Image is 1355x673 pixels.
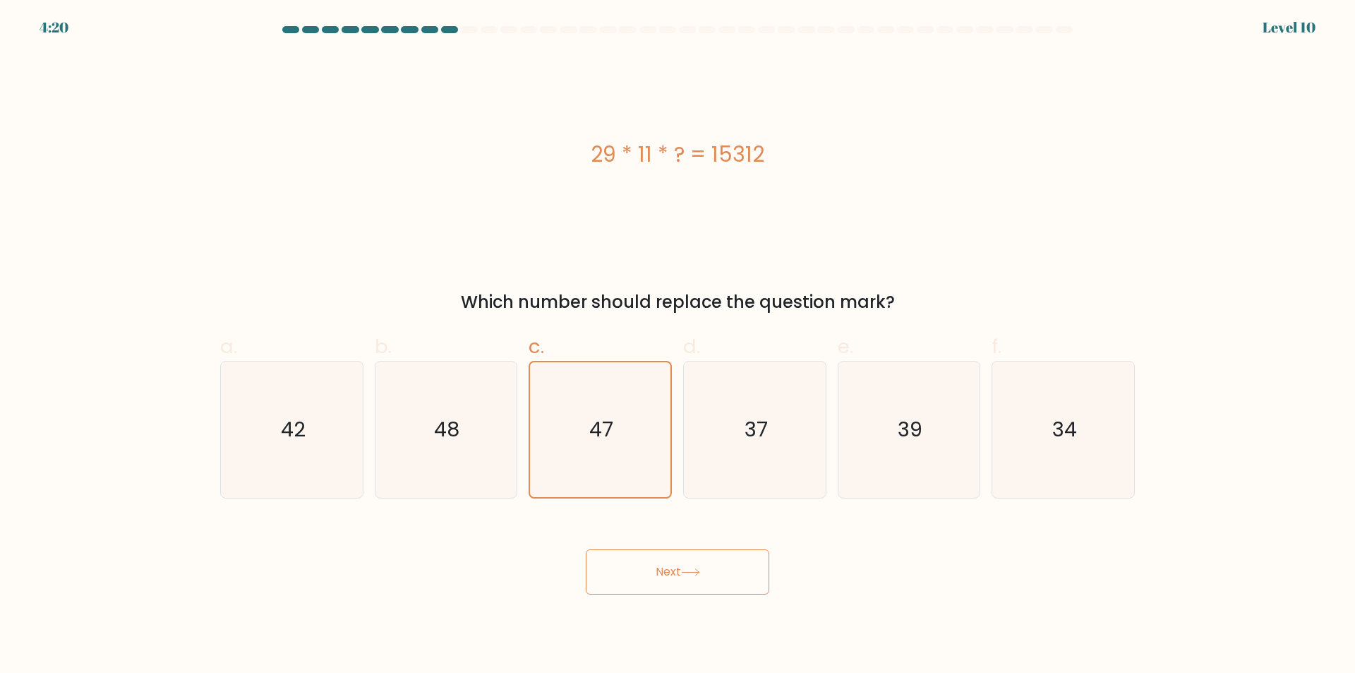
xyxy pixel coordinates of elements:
div: 4:20 [40,17,68,38]
text: 34 [1052,416,1077,444]
div: Which number should replace the question mark? [229,290,1126,315]
div: Level 10 [1263,17,1315,38]
span: d. [683,333,700,360]
text: 39 [898,416,922,444]
text: 37 [745,416,768,444]
div: 29 * 11 * ? = 15312 [220,138,1135,170]
span: c. [529,333,544,360]
button: Next [586,549,769,595]
span: e. [838,333,853,360]
span: b. [375,333,392,360]
text: 47 [590,415,614,443]
text: 48 [435,416,460,444]
span: f. [992,333,1001,360]
span: a. [220,333,237,360]
text: 42 [281,416,306,444]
